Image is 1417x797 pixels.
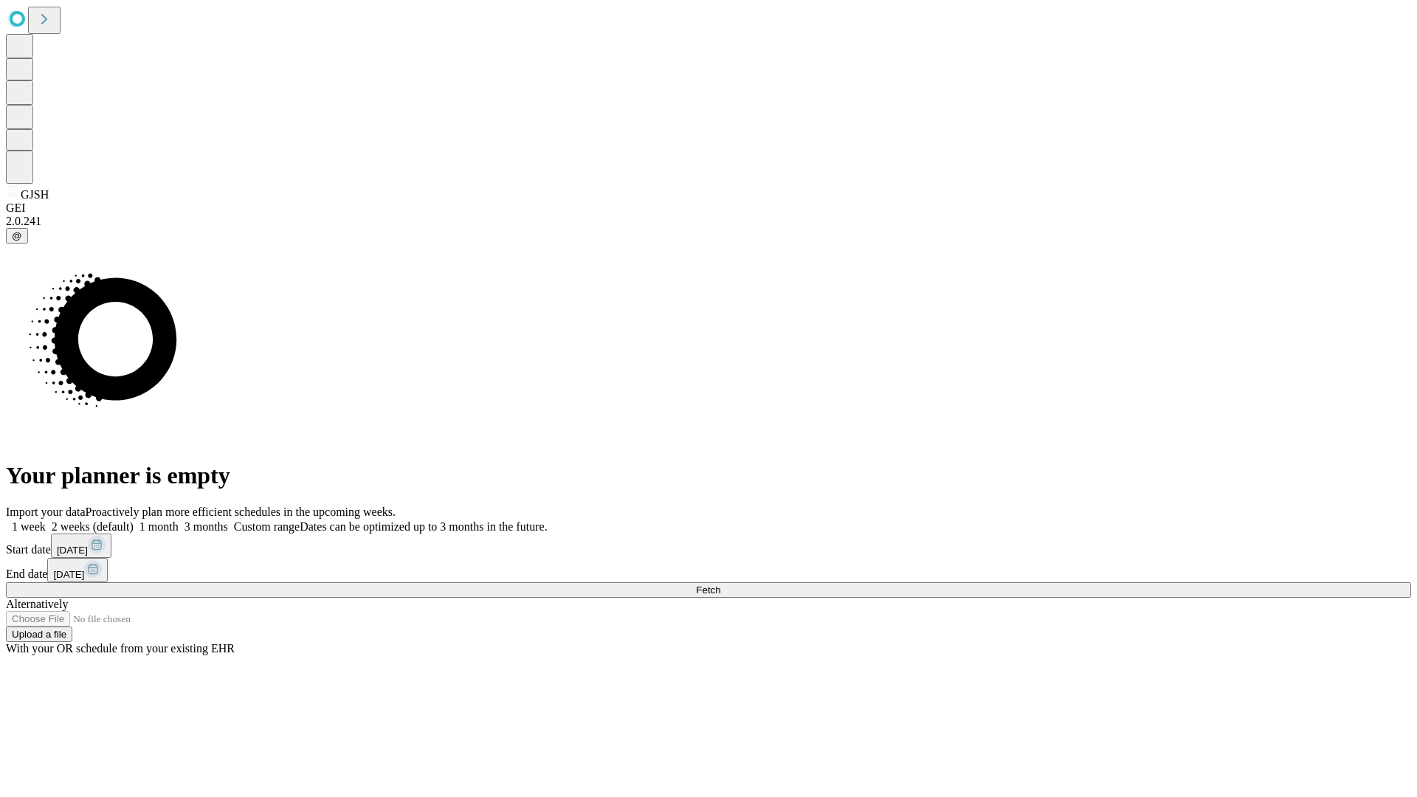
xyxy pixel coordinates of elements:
span: GJSH [21,188,49,201]
span: Proactively plan more efficient schedules in the upcoming weeks. [86,506,396,518]
button: Upload a file [6,627,72,642]
h1: Your planner is empty [6,462,1411,489]
div: End date [6,558,1411,582]
div: GEI [6,201,1411,215]
span: Fetch [696,584,720,596]
span: 2 weeks (default) [52,520,134,533]
span: [DATE] [57,545,88,556]
span: [DATE] [53,569,84,580]
span: Custom range [234,520,300,533]
div: Start date [6,534,1411,558]
span: 1 month [139,520,179,533]
span: Dates can be optimized up to 3 months in the future. [300,520,547,533]
span: Import your data [6,506,86,518]
button: [DATE] [47,558,108,582]
span: Alternatively [6,598,68,610]
span: 1 week [12,520,46,533]
button: @ [6,228,28,244]
span: 3 months [185,520,228,533]
button: [DATE] [51,534,111,558]
button: Fetch [6,582,1411,598]
span: With your OR schedule from your existing EHR [6,642,235,655]
span: @ [12,230,22,241]
div: 2.0.241 [6,215,1411,228]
